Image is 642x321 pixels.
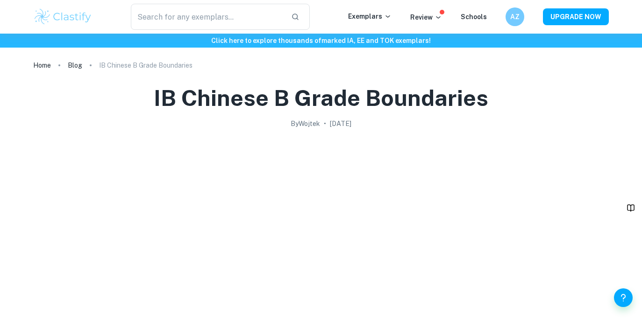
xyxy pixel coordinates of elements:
[33,59,51,72] a: Home
[506,7,524,26] button: AZ
[348,11,392,21] p: Exemplars
[330,119,351,129] h2: [DATE]
[410,12,442,22] p: Review
[510,12,521,22] h6: AZ
[291,119,320,129] h2: By Wojtek
[99,60,193,70] p: IB Chinese B Grade Boundaries
[543,8,609,25] button: UPGRADE NOW
[324,119,326,129] p: •
[131,4,284,30] input: Search for any exemplars...
[2,35,640,46] h6: Click here to explore thousands of marked IA, EE and TOK exemplars !
[154,83,488,113] h1: IB Chinese B Grade Boundaries
[68,59,82,72] a: Blog
[461,13,487,21] a: Schools
[614,288,633,307] button: Help and Feedback
[134,133,508,319] img: IB Chinese B Grade Boundaries cover image
[33,7,93,26] img: Clastify logo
